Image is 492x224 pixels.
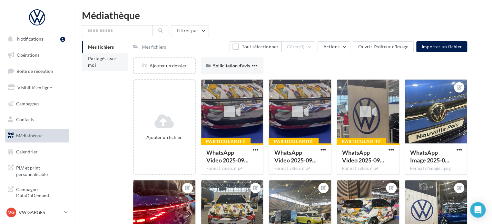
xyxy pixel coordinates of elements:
[318,41,350,52] button: Actions
[269,138,318,145] div: Particularité
[16,101,39,106] span: Campagnes
[342,149,384,164] span: WhatsApp Video 2025-09-24 at 11.10.27
[201,138,251,145] div: Particularité
[4,48,70,62] a: Opérations
[16,133,43,138] span: Médiathèque
[4,182,70,201] a: Campagnes DataOnDemand
[60,37,65,42] div: 1
[281,41,315,52] button: Gérer(0)
[274,149,316,164] span: WhatsApp Video 2025-09-24 at 10.55.05
[16,185,66,199] span: Campagnes DataOnDemand
[410,166,462,171] div: Format d'image: jpeg
[16,149,38,154] span: Calendrier
[17,36,43,42] span: Notifications
[16,117,34,122] span: Contacts
[353,41,414,52] button: Ouvrir l'éditeur d'image
[230,41,281,52] button: Tout sélectionner
[206,149,249,164] span: WhatsApp Video 2025-09-24 at 10.55.05
[213,63,250,68] span: Sollicitation d'avis
[4,32,68,46] button: Notifications 1
[88,56,117,68] span: Partagés avec moi
[171,25,209,36] button: Filtrer par
[134,63,195,69] div: Ajouter un dossier
[4,97,70,111] a: Campagnes
[8,209,15,216] span: VG
[4,129,70,142] a: Médiathèque
[421,44,462,49] span: Importer un fichier
[410,149,449,164] span: WhatsApp Image 2025-09-24 at 11.10.30
[82,10,484,20] div: Médiathèque
[16,163,66,177] span: PLV et print personnalisable
[142,44,166,50] div: Mes fichiers
[19,209,62,216] p: VW GARGES
[5,206,69,219] a: VG VW GARGES
[4,81,70,94] a: Visibilité en ligne
[337,138,386,145] div: Particularité
[470,202,486,218] div: Open Intercom Messenger
[136,134,192,141] div: Ajouter un fichier
[4,113,70,126] a: Contacts
[274,166,326,171] div: Format video: mp4
[17,52,39,58] span: Opérations
[206,166,258,171] div: Format video: mp4
[17,85,52,90] span: Visibilité en ligne
[416,41,467,52] button: Importer un fichier
[342,166,394,171] div: Format video: mp4
[88,44,114,50] span: Mes fichiers
[4,64,70,78] a: Boîte de réception
[4,145,70,159] a: Calendrier
[323,44,339,49] span: Actions
[16,68,53,74] span: Boîte de réception
[4,161,70,180] a: PLV et print personnalisable
[299,44,305,49] span: (0)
